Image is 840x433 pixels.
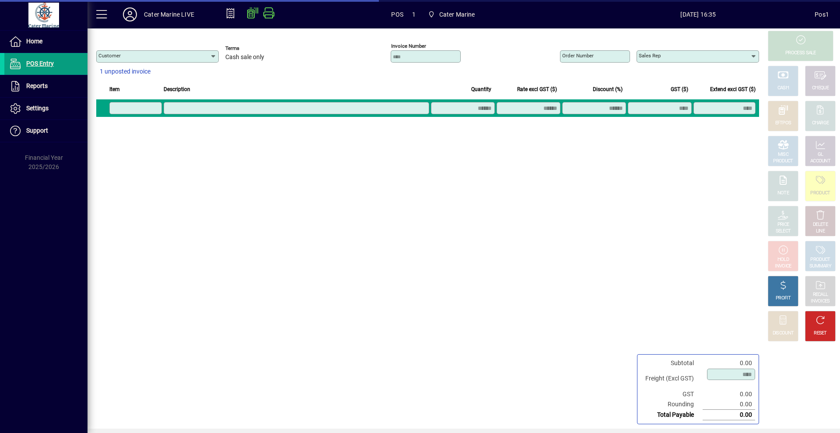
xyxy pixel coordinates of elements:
div: Pos1 [815,7,829,21]
span: POS Entry [26,60,54,67]
span: [DATE] 16:35 [582,7,815,21]
div: PRODUCT [810,257,830,263]
span: Reports [26,82,48,89]
span: Extend excl GST ($) [710,84,756,94]
div: LINE [816,228,825,235]
a: Home [4,31,87,53]
td: Rounding [641,399,703,410]
mat-label: Order number [562,53,594,59]
div: MISC [778,151,788,158]
div: ACCOUNT [810,158,830,165]
div: RECALL [813,292,828,298]
button: 1 unposted invoice [96,64,154,80]
div: PROCESS SALE [785,50,816,56]
div: CASH [777,85,789,92]
mat-label: Sales rep [639,53,661,59]
td: Subtotal [641,358,703,368]
span: Terms [225,46,278,51]
button: Profile [116,7,144,22]
a: Reports [4,75,87,97]
td: Freight (Excl GST) [641,368,703,389]
td: 0.00 [703,410,755,420]
div: NOTE [777,190,789,197]
div: INVOICES [811,298,829,305]
a: Support [4,120,87,142]
div: RESET [814,330,827,337]
td: GST [641,389,703,399]
div: Cater Marine LIVE [144,7,194,21]
div: GL [818,151,823,158]
div: SUMMARY [809,263,831,270]
div: INVOICE [775,263,791,270]
span: Cash sale only [225,54,264,61]
span: Settings [26,105,49,112]
div: DISCOUNT [773,330,794,337]
div: CHARGE [812,120,829,127]
span: GST ($) [671,84,688,94]
div: CHEQUE [812,85,829,92]
span: Rate excl GST ($) [517,84,557,94]
td: Total Payable [641,410,703,420]
div: PRODUCT [810,190,830,197]
span: Home [26,38,42,45]
span: Cater Marine [439,7,475,21]
span: 1 [412,7,416,21]
td: 0.00 [703,358,755,368]
span: Support [26,127,48,134]
div: SELECT [776,228,791,235]
div: PRICE [777,222,789,228]
span: 1 unposted invoice [100,67,150,76]
td: 0.00 [703,389,755,399]
div: EFTPOS [775,120,791,127]
mat-label: Customer [98,53,121,59]
div: PROFIT [776,295,791,302]
span: Discount (%) [593,84,623,94]
div: DELETE [813,222,828,228]
div: HOLD [777,257,789,263]
span: Quantity [471,84,491,94]
span: Cater Marine [424,7,479,22]
span: Description [164,84,190,94]
mat-label: Invoice number [391,43,426,49]
a: Settings [4,98,87,120]
span: Item [109,84,120,94]
td: 0.00 [703,399,755,410]
span: POS [391,7,403,21]
div: PRODUCT [773,158,793,165]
